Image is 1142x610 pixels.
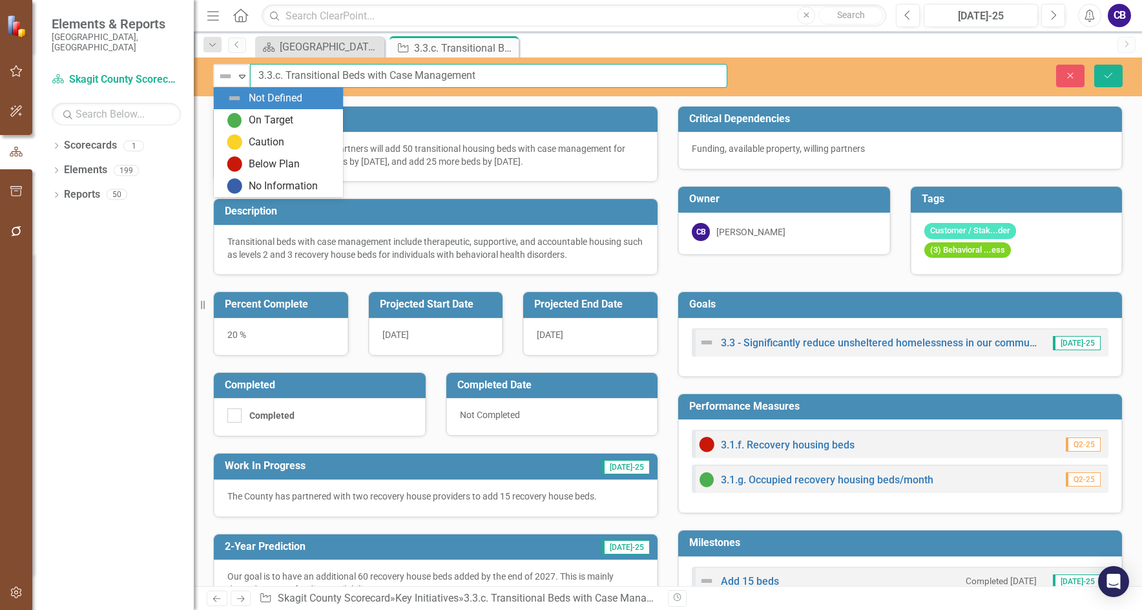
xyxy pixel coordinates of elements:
[64,187,100,202] a: Reports
[922,193,1116,205] h3: Tags
[924,4,1038,27] button: [DATE]-25
[225,299,342,310] h3: Percent Complete
[249,135,284,150] div: Caution
[924,223,1016,239] span: Customer / Stak...der
[699,573,714,589] img: Not Defined
[250,64,727,88] input: This field is required
[721,575,779,587] a: Add 15 beds
[227,142,644,168] div: Public Health and housing partners will add 50 transitional housing beds with case management for...
[721,439,855,451] a: 3.1.f. Recovery housing beds
[225,113,651,125] h3: Purpose
[123,140,144,151] div: 1
[689,113,1116,125] h3: Critical Dependencies
[446,398,658,436] div: Not Completed
[114,165,139,176] div: 199
[1108,4,1131,27] button: CB
[689,299,1116,310] h3: Goals
[249,91,302,106] div: Not Defined
[537,330,563,340] span: [DATE]
[464,592,681,604] div: 3.3.c. Transitional Beds with Case Management
[928,8,1033,24] div: [DATE]-25
[227,570,644,596] p: Our goal is to have an additional 60 recovery house beds added by the end of 2027. This is mainly...
[721,474,933,486] a: 3.1.g. Occupied recovery housing beds/month
[52,32,181,53] small: [GEOGRAPHIC_DATA], [GEOGRAPHIC_DATA]
[395,592,459,604] a: Key Initiatives
[837,10,865,20] span: Search
[225,541,490,552] h3: 2-Year Prediction
[692,223,710,241] div: CB
[227,490,644,503] p: The County has partnered with two recovery house providers to add 15 recovery house beds.
[1066,437,1101,452] span: Q2-25
[818,6,883,25] button: Search
[689,193,884,205] h3: Owner
[227,134,242,150] img: Caution
[227,156,242,172] img: Below Plan
[1053,336,1101,350] span: [DATE]-25
[278,592,390,604] a: Skagit County Scorecard
[1066,472,1101,487] span: Q2-25
[249,179,318,194] div: No Information
[280,39,381,55] div: [GEOGRAPHIC_DATA] Page
[689,537,1116,549] h3: Milestones
[6,15,29,37] img: ClearPoint Strategy
[1053,574,1101,589] span: [DATE]-25
[689,401,1116,412] h3: Performance Measures
[227,235,644,261] p: Transitional beds with case management include therapeutic, supportive, and accountable housing s...
[249,113,293,128] div: On Target
[966,575,1037,587] small: Completed [DATE]
[380,299,497,310] h3: Projected Start Date
[64,163,107,178] a: Elements
[52,72,181,87] a: Skagit County Scorecard
[227,90,242,106] img: Not Defined
[534,299,651,310] h3: Projected End Date
[225,205,651,217] h3: Description
[214,318,348,355] div: 20 %
[699,472,714,487] img: On Target
[602,460,650,474] span: [DATE]-25
[258,39,381,55] a: [GEOGRAPHIC_DATA] Page
[699,437,714,452] img: Below Plan
[218,68,233,84] img: Not Defined
[382,330,409,340] span: [DATE]
[692,142,1108,155] div: Funding, available property, willing partners
[225,460,490,472] h3: Work In Progress
[457,379,652,391] h3: Completed Date
[52,103,181,125] input: Search Below...
[64,138,117,153] a: Scorecards
[52,16,181,32] span: Elements & Reports
[602,540,650,554] span: [DATE]-25
[1098,566,1129,597] div: Open Intercom Messenger
[225,379,419,391] h3: Completed
[414,40,515,56] div: 3.3.c. Transitional Beds with Case Management
[249,157,300,172] div: Below Plan
[924,242,1011,258] span: (3) Behavioral ...ess
[227,178,242,194] img: No Information
[259,591,658,606] div: » »
[227,112,242,128] img: On Target
[262,5,886,27] input: Search ClearPoint...
[107,189,127,200] div: 50
[716,226,785,238] div: [PERSON_NAME]
[699,335,714,350] img: Not Defined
